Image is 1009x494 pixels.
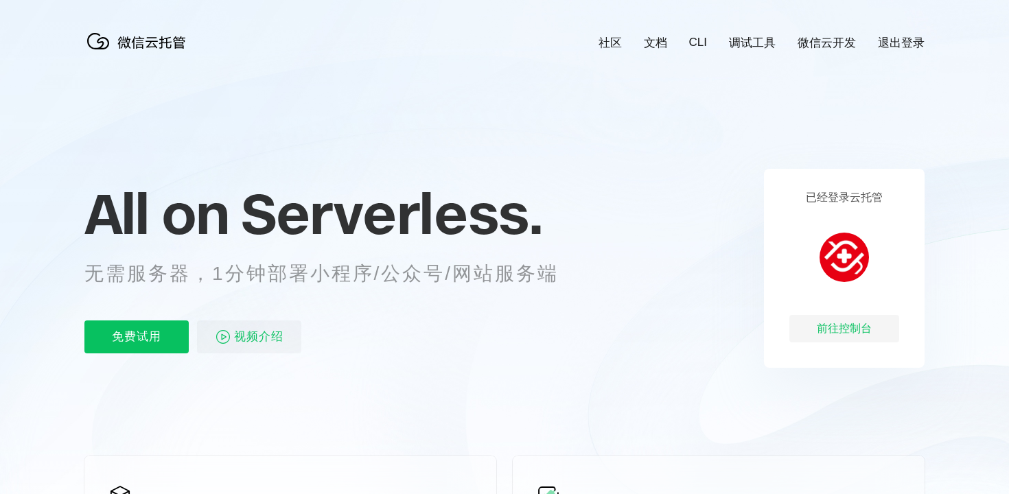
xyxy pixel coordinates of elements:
span: Serverless. [241,179,542,248]
p: 无需服务器，1分钟部署小程序/公众号/网站服务端 [84,260,584,287]
span: 视频介绍 [234,320,283,353]
a: 调试工具 [729,35,776,51]
a: CLI [689,36,707,49]
img: video_play.svg [215,329,231,345]
span: All on [84,179,228,248]
a: 微信云托管 [84,45,194,57]
a: 文档 [644,35,667,51]
a: 退出登录 [878,35,925,51]
p: 已经登录云托管 [806,191,883,205]
a: 微信云开发 [798,35,856,51]
img: 微信云托管 [84,27,194,55]
div: 前往控制台 [789,315,899,342]
p: 免费试用 [84,320,189,353]
a: 社区 [599,35,622,51]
